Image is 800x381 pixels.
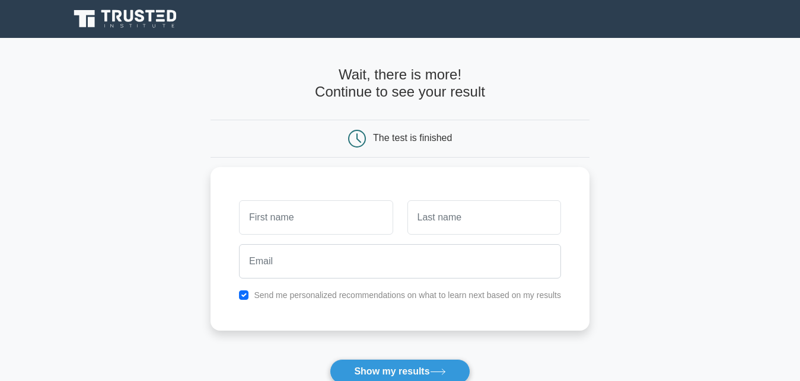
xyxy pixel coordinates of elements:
input: Last name [407,200,561,235]
label: Send me personalized recommendations on what to learn next based on my results [254,290,561,300]
input: Email [239,244,561,278]
h4: Wait, there is more! Continue to see your result [211,66,589,101]
input: First name [239,200,393,235]
div: The test is finished [373,133,452,143]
